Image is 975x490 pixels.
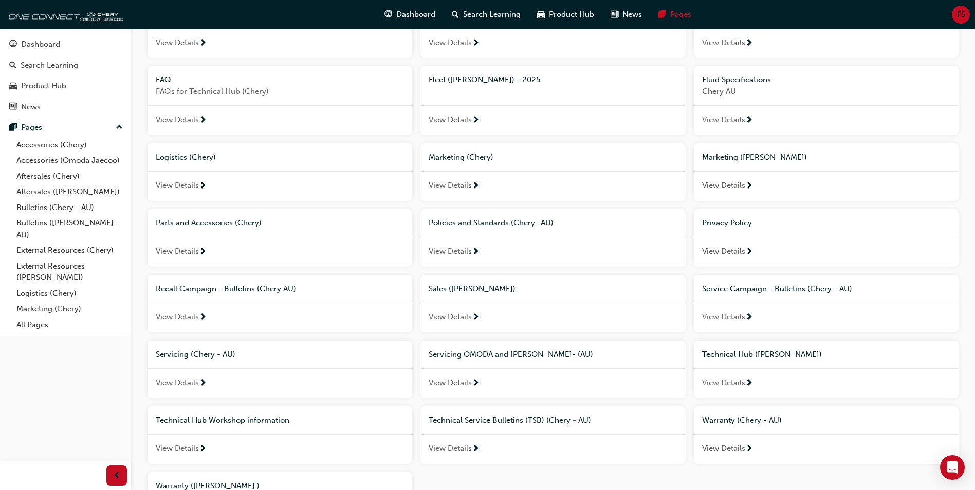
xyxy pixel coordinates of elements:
[694,66,959,135] a: Fluid SpecificationsChery AUView Details
[156,443,199,455] span: View Details
[113,469,121,482] span: prev-icon
[429,114,472,126] span: View Details
[9,103,17,112] span: news-icon
[12,168,127,184] a: Aftersales (Chery)
[694,275,959,332] a: Service Campaign - Bulletins (Chery - AU)View Details
[420,66,685,135] a: Fleet ([PERSON_NAME]) - 2025View Details
[429,443,472,455] span: View Details
[472,182,480,191] span: next-icon
[21,39,60,50] div: Dashboard
[21,101,41,113] div: News
[745,379,753,388] span: next-icon
[21,122,42,134] div: Pages
[148,406,412,464] a: Technical Hub Workshop informationView Details
[199,116,207,125] span: next-icon
[4,56,127,75] a: Search Learning
[429,377,472,389] span: View Details
[9,61,16,70] span: search-icon
[5,4,123,25] a: oneconnect
[12,317,127,333] a: All Pages
[702,246,745,257] span: View Details
[156,114,199,126] span: View Details
[12,184,127,200] a: Aftersales ([PERSON_NAME])
[156,377,199,389] span: View Details
[420,406,685,464] a: Technical Service Bulletins (TSB) (Chery - AU)View Details
[156,218,262,228] span: Parts and Accessories (Chery)
[384,8,392,21] span: guage-icon
[429,416,591,425] span: Technical Service Bulletins (TSB) (Chery - AU)
[952,6,970,24] button: FS
[12,137,127,153] a: Accessories (Chery)
[694,341,959,398] a: Technical Hub ([PERSON_NAME])View Details
[199,182,207,191] span: next-icon
[611,8,618,21] span: news-icon
[537,8,545,21] span: car-icon
[396,9,435,21] span: Dashboard
[702,75,771,84] span: Fluid Specifications
[199,248,207,257] span: next-icon
[12,200,127,216] a: Bulletins (Chery - AU)
[148,275,412,332] a: Recall Campaign - Bulletins (Chery AU)View Details
[376,4,444,25] a: guage-iconDashboard
[940,455,965,480] div: Open Intercom Messenger
[745,313,753,323] span: next-icon
[472,313,480,323] span: next-icon
[463,9,521,21] span: Search Learning
[156,284,296,293] span: Recall Campaign - Bulletins (Chery AU)
[199,379,207,388] span: next-icon
[452,8,459,21] span: search-icon
[156,350,235,359] span: Servicing (Chery - AU)
[745,445,753,454] span: next-icon
[745,182,753,191] span: next-icon
[12,286,127,301] a: Logistics (Chery)
[4,98,127,117] a: News
[4,118,127,137] button: Pages
[420,275,685,332] a: Sales ([PERSON_NAME])View Details
[702,311,745,323] span: View Details
[116,121,123,135] span: up-icon
[745,39,753,48] span: next-icon
[472,39,480,48] span: next-icon
[429,350,593,359] span: Servicing OMODA and [PERSON_NAME]- (AU)
[694,209,959,267] a: Privacy PolicyView Details
[420,143,685,201] a: Marketing (Chery)View Details
[420,341,685,398] a: Servicing OMODA and [PERSON_NAME]- (AU)View Details
[148,341,412,398] a: Servicing (Chery - AU)View Details
[702,218,752,228] span: Privacy Policy
[957,9,965,21] span: FS
[156,416,289,425] span: Technical Hub Workshop information
[429,153,493,162] span: Marketing (Chery)
[429,311,472,323] span: View Details
[702,37,745,49] span: View Details
[12,153,127,168] a: Accessories (Omoda Jaecoo)
[472,116,480,125] span: next-icon
[9,40,17,49] span: guage-icon
[148,209,412,267] a: Parts and Accessories (Chery)View Details
[12,258,127,286] a: External Resources ([PERSON_NAME])
[156,37,199,49] span: View Details
[429,218,554,228] span: Policies and Standards (Chery -AU)
[148,143,412,201] a: Logistics (Chery)View Details
[199,39,207,48] span: next-icon
[9,82,17,91] span: car-icon
[199,445,207,454] span: next-icon
[670,9,691,21] span: Pages
[429,180,472,192] span: View Details
[694,406,959,464] a: Warranty (Chery - AU)View Details
[4,33,127,118] button: DashboardSearch LearningProduct HubNews
[650,4,700,25] a: pages-iconPages
[602,4,650,25] a: news-iconNews
[156,86,404,98] span: FAQs for Technical Hub (Chery)
[12,215,127,242] a: Bulletins ([PERSON_NAME] - AU)
[444,4,529,25] a: search-iconSearch Learning
[12,301,127,317] a: Marketing (Chery)
[21,60,78,71] div: Search Learning
[429,75,540,84] span: Fleet ([PERSON_NAME]) - 2025
[702,377,745,389] span: View Details
[148,66,412,135] a: FAQFAQs for Technical Hub (Chery)View Details
[702,86,950,98] span: Chery AU
[156,153,216,162] span: Logistics (Chery)
[420,209,685,267] a: Policies and Standards (Chery -AU)View Details
[549,9,594,21] span: Product Hub
[702,153,807,162] span: Marketing ([PERSON_NAME])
